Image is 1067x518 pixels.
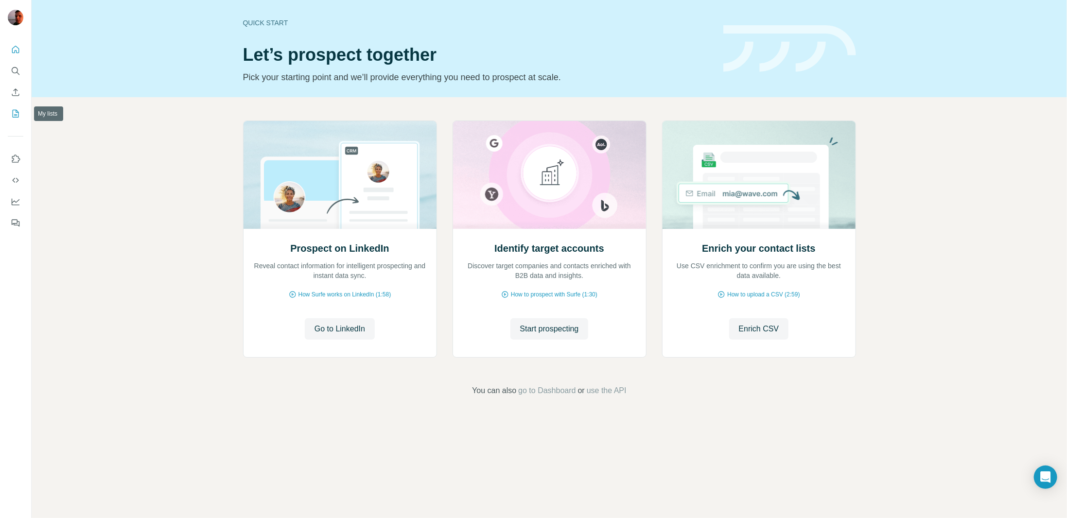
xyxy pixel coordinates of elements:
p: Use CSV enrichment to confirm you are using the best data available. [672,261,846,280]
span: or [578,385,585,397]
div: Open Intercom Messenger [1034,466,1057,489]
span: You can also [472,385,516,397]
button: use the API [587,385,627,397]
span: How to upload a CSV (2:59) [727,290,800,299]
span: How Surfe works on LinkedIn (1:58) [298,290,391,299]
button: Go to LinkedIn [305,318,375,340]
p: Pick your starting point and we’ll provide everything you need to prospect at scale. [243,70,712,84]
h2: Identify target accounts [494,242,604,255]
h2: Enrich your contact lists [702,242,815,255]
span: Go to LinkedIn [315,323,365,335]
button: Quick start [8,41,23,58]
button: Search [8,62,23,80]
button: Start prospecting [510,318,589,340]
img: Enrich your contact lists [662,121,856,229]
button: Feedback [8,214,23,232]
button: Enrich CSV [8,84,23,101]
img: Avatar [8,10,23,25]
button: Use Surfe API [8,172,23,189]
p: Discover target companies and contacts enriched with B2B data and insights. [463,261,636,280]
button: go to Dashboard [518,385,576,397]
button: Use Surfe on LinkedIn [8,150,23,168]
button: Enrich CSV [729,318,789,340]
p: Reveal contact information for intelligent prospecting and instant data sync. [253,261,427,280]
button: My lists [8,105,23,122]
img: banner [723,25,856,72]
button: Dashboard [8,193,23,210]
h2: Prospect on LinkedIn [290,242,389,255]
div: Quick start [243,18,712,28]
span: Start prospecting [520,323,579,335]
span: Enrich CSV [739,323,779,335]
h1: Let’s prospect together [243,45,712,65]
img: Prospect on LinkedIn [243,121,437,229]
span: How to prospect with Surfe (1:30) [511,290,597,299]
img: Identify target accounts [453,121,647,229]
